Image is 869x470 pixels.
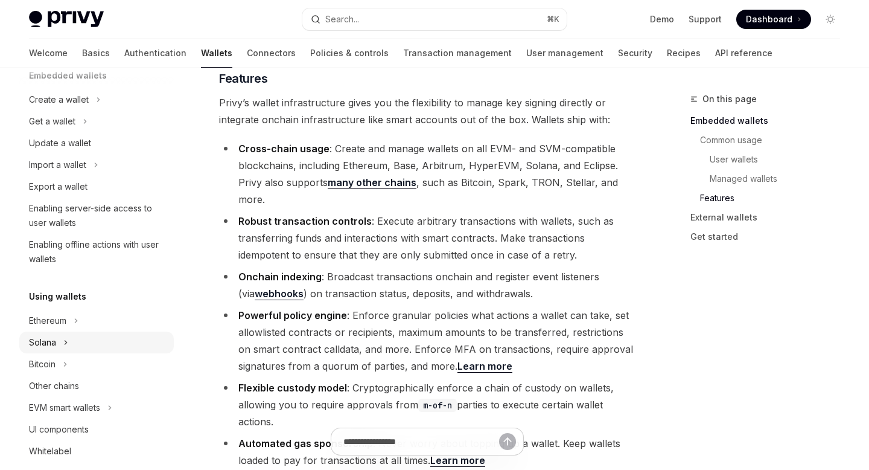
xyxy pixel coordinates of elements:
[19,419,174,440] a: UI components
[247,39,296,68] a: Connectors
[238,382,347,394] strong: Flexible custody model
[821,10,840,29] button: Toggle dark mode
[650,13,674,25] a: Demo
[700,130,850,150] a: Common usage
[526,39,603,68] a: User management
[736,10,811,29] a: Dashboard
[328,176,416,189] a: many other chains
[403,39,512,68] a: Transaction management
[715,39,772,68] a: API reference
[690,111,850,130] a: Embedded wallets
[219,94,635,128] span: Privy’s wallet infrastructure gives you the flexibility to manage key signing directly or integra...
[29,136,91,150] div: Update a wallet
[700,188,850,208] a: Features
[690,227,850,246] a: Get started
[124,39,186,68] a: Authentication
[238,215,372,227] strong: Robust transaction controls
[219,70,267,87] span: Features
[219,307,635,375] li: : Enforce granular policies what actions a wallet can take, set allowlisted contracts or recipien...
[238,271,322,283] strong: Onchain indexing
[29,11,104,28] img: light logo
[710,169,850,188] a: Managed wallets
[219,268,635,302] li: : Broadcast transactions onchain and register event listeners (via ) on transaction status, depos...
[29,289,86,304] h5: Using wallets
[19,132,174,154] a: Update a wallet
[255,288,304,300] a: webhooks
[302,8,566,30] button: Search...⌘K
[325,12,359,27] div: Search...
[29,158,86,172] div: Import a wallet
[238,143,329,155] strong: Cross-chain usage
[29,357,56,372] div: Bitcoin
[499,433,516,450] button: Send message
[29,201,167,230] div: Enabling server-side access to user wallets
[457,360,512,373] a: Learn more
[29,39,68,68] a: Welcome
[689,13,722,25] a: Support
[29,379,79,393] div: Other chains
[547,14,559,24] span: ⌘ K
[19,440,174,462] a: Whitelabel
[29,422,89,437] div: UI components
[29,314,66,328] div: Ethereum
[29,401,100,415] div: EVM smart wallets
[618,39,652,68] a: Security
[29,237,167,266] div: Enabling offline actions with user wallets
[219,379,635,430] li: : Cryptographically enforce a chain of custody on wallets, allowing you to require approvals from...
[29,92,89,107] div: Create a wallet
[219,140,635,208] li: : Create and manage wallets on all EVM- and SVM-compatible blockchains, including Ethereum, Base,...
[19,176,174,198] a: Export a wallet
[238,309,347,321] strong: Powerful policy engine
[710,150,850,169] a: User wallets
[29,179,88,194] div: Export a wallet
[690,208,850,227] a: External wallets
[19,375,174,397] a: Other chains
[19,198,174,234] a: Enabling server-side access to user wallets
[418,399,457,412] code: m-of-n
[746,13,792,25] span: Dashboard
[201,39,232,68] a: Wallets
[29,444,71,459] div: Whitelabel
[19,234,174,270] a: Enabling offline actions with user wallets
[29,335,56,350] div: Solana
[667,39,701,68] a: Recipes
[310,39,389,68] a: Policies & controls
[29,114,75,129] div: Get a wallet
[219,213,635,263] li: : Execute arbitrary transactions with wallets, such as transferring funds and interactions with s...
[702,92,757,106] span: On this page
[82,39,110,68] a: Basics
